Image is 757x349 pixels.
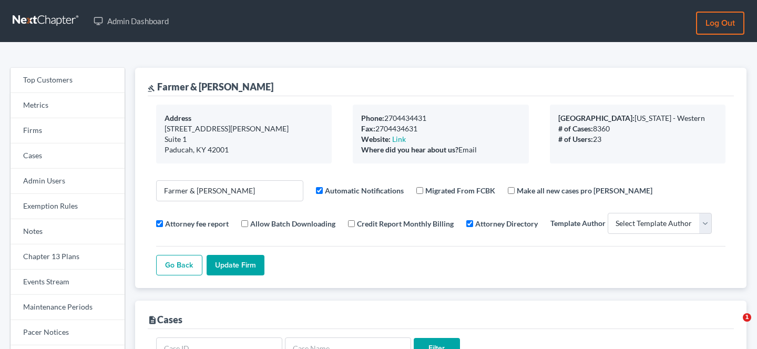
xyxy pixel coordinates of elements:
[361,145,458,154] b: Where did you hear about us?
[11,93,125,118] a: Metrics
[11,219,125,244] a: Notes
[156,255,202,276] a: Go Back
[425,185,495,196] label: Migrated From FCBK
[558,134,717,145] div: 23
[11,244,125,270] a: Chapter 13 Plans
[11,118,125,143] a: Firms
[250,218,335,229] label: Allow Batch Downloading
[743,313,751,322] span: 1
[357,218,454,229] label: Credit Report Monthly Billing
[11,295,125,320] a: Maintenance Periods
[165,134,323,145] div: Suite 1
[361,124,520,134] div: 2704434631
[11,68,125,93] a: Top Customers
[361,135,391,143] b: Website:
[325,185,404,196] label: Automatic Notifications
[88,12,174,30] a: Admin Dashboard
[517,185,652,196] label: Make all new cases pro [PERSON_NAME]
[558,124,593,133] b: # of Cases:
[721,313,746,338] iframe: Intercom live chat
[361,124,375,133] b: Fax:
[558,113,717,124] div: [US_STATE] - Western
[165,124,323,134] div: [STREET_ADDRESS][PERSON_NAME]
[165,218,229,229] label: Attorney fee report
[361,145,520,155] div: Email
[361,114,384,122] b: Phone:
[11,194,125,219] a: Exemption Rules
[696,12,744,35] a: Log out
[392,135,406,143] a: Link
[165,145,323,155] div: Paducah, KY 42001
[558,124,717,134] div: 8360
[475,218,538,229] label: Attorney Directory
[550,218,606,229] label: Template Author
[148,315,157,325] i: description
[165,114,191,122] b: Address
[148,80,273,93] div: Farmer & [PERSON_NAME]
[148,85,155,92] i: gavel
[558,114,635,122] b: [GEOGRAPHIC_DATA]:
[11,169,125,194] a: Admin Users
[11,143,125,169] a: Cases
[361,113,520,124] div: 2704434431
[148,313,182,326] div: Cases
[11,320,125,345] a: Pacer Notices
[11,270,125,295] a: Events Stream
[207,255,264,276] input: Update Firm
[558,135,593,143] b: # of Users:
